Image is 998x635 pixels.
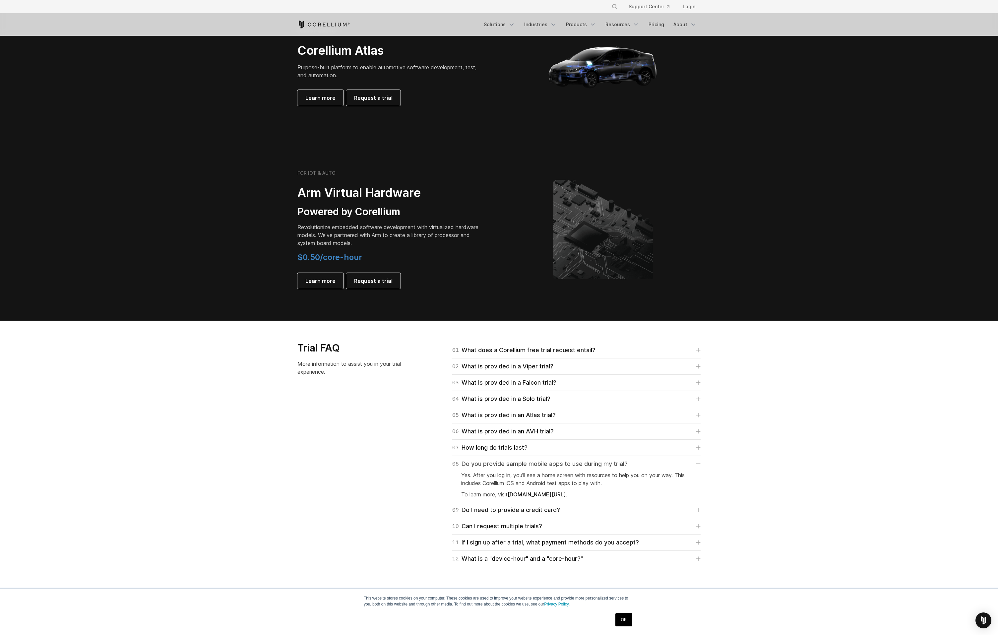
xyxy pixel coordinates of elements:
[452,554,583,563] div: What is a "device-hour" and a "core-hour?"
[452,459,701,469] a: 08Do you provide sample mobile apps to use during my trial?
[452,443,459,452] span: 07
[452,378,701,387] a: 03What is provided in a Falcon trial?
[544,602,570,606] a: Privacy Policy.
[553,180,653,279] img: Corellium's ARM Virtual Hardware Platform
[354,277,393,285] span: Request a trial
[452,554,459,563] span: 12
[461,471,692,487] p: Yes. After you log in, you'll see a home screen with resources to help you on your way. This incl...
[975,612,991,628] div: Open Intercom Messenger
[452,411,459,420] span: 05
[452,554,701,563] a: 12What is a "device-hour" and a "core-hour?"
[452,505,459,515] span: 09
[452,459,628,469] div: Do you provide sample mobile apps to use during my trial?
[297,21,350,29] a: Corellium Home
[297,252,362,262] span: $0.50/core-hour
[452,411,556,420] div: What is provided in an Atlas trial?
[480,19,519,31] a: Solutions
[452,427,701,436] a: 06What is provided in an AVH trial?
[601,19,643,31] a: Resources
[364,595,634,607] p: This website stores cookies on your computer. These cookies are used to improve your website expe...
[615,613,632,626] a: OK
[452,411,701,420] a: 05What is provided in an Atlas trial?
[452,427,554,436] div: What is provided in an AVH trial?
[452,362,553,371] div: What is provided in a Viper trial?
[452,443,701,452] a: 07How long do trials last?
[297,223,483,247] p: Revolutionize embedded software development with virtualized hardware models. We've partnered wit...
[297,185,483,200] h2: Arm Virtual Hardware
[297,90,343,106] a: Learn more
[452,394,701,404] a: 04What is provided in a Solo trial?
[297,360,414,376] p: More information to assist you in your trial experience.
[452,362,701,371] a: 02What is provided in a Viper trial?
[623,1,675,13] a: Support Center
[669,19,701,31] a: About
[520,19,561,31] a: Industries
[297,64,476,79] span: Purpose-built platform to enable automotive software development, test, and automation.
[609,1,621,13] button: Search
[452,346,459,355] span: 01
[452,522,542,531] div: Can I request multiple trials?
[297,342,414,354] h3: Trial FAQ
[297,43,483,58] h2: Corellium Atlas
[452,459,459,469] span: 08
[452,538,701,547] a: 11If I sign up after a trial, what payment methods do you accept?
[305,277,336,285] span: Learn more
[452,346,701,355] a: 01What does a Corellium free trial request entail?
[603,1,701,13] div: Navigation Menu
[452,505,560,515] div: Do I need to provide a credit card?
[452,443,528,452] div: How long do trials last?
[452,505,701,515] a: 09Do I need to provide a credit card?
[297,273,343,289] a: Learn more
[452,346,595,355] div: What does a Corellium free trial request entail?
[452,538,459,547] span: 11
[452,427,459,436] span: 06
[452,522,701,531] a: 10Can I request multiple trials?
[452,378,459,387] span: 03
[508,491,566,498] a: [DOMAIN_NAME][URL]
[452,522,459,531] span: 10
[452,378,556,387] div: What is provided in a Falcon trial?
[480,19,701,31] div: Navigation Menu
[305,94,336,102] span: Learn more
[297,206,483,218] h3: Powered by Corellium
[346,273,401,289] a: Request a trial
[562,19,600,31] a: Products
[537,0,669,133] img: Corellium_Hero_Atlas_alt
[452,538,639,547] div: If I sign up after a trial, what payment methods do you accept?
[461,490,692,498] p: To learn more, visit .
[452,362,459,371] span: 02
[297,170,336,176] h6: FOR IOT & AUTO
[645,19,668,31] a: Pricing
[452,394,459,404] span: 04
[354,94,393,102] span: Request a trial
[452,394,550,404] div: What is provided in a Solo trial?
[346,90,401,106] a: Request a trial
[677,1,701,13] a: Login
